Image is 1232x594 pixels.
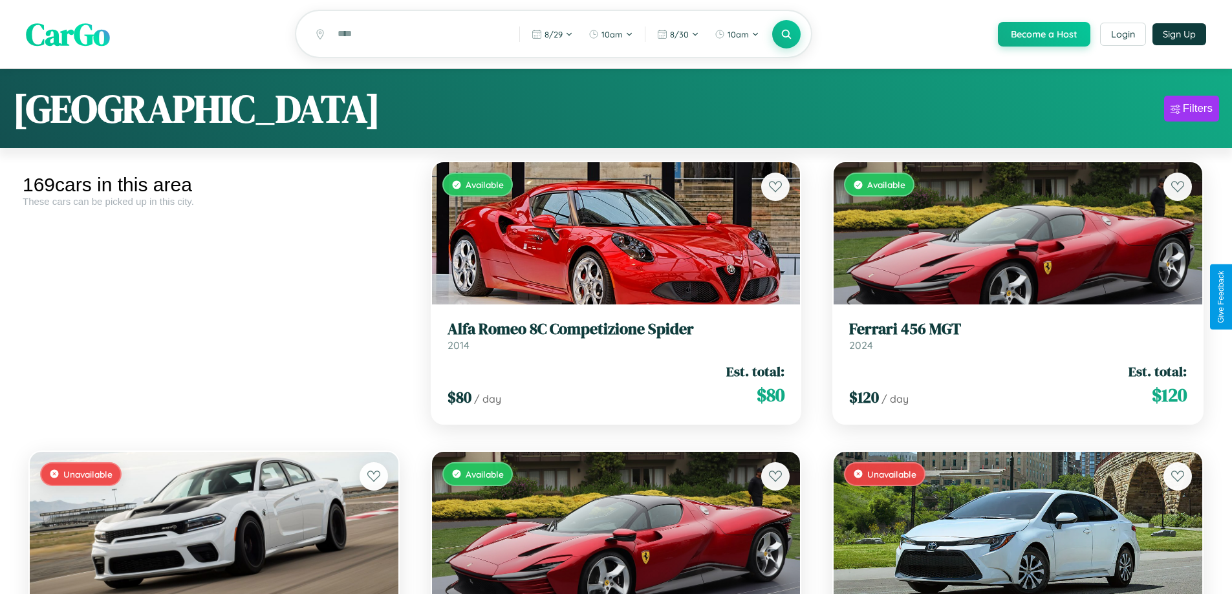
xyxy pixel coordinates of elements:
[545,29,563,39] span: 8 / 29
[726,362,784,381] span: Est. total:
[582,24,640,45] button: 10am
[1152,23,1206,45] button: Sign Up
[1129,362,1187,381] span: Est. total:
[708,24,766,45] button: 10am
[601,29,623,39] span: 10am
[23,174,405,196] div: 169 cars in this area
[757,382,784,408] span: $ 80
[525,24,579,45] button: 8/29
[998,22,1090,47] button: Become a Host
[63,469,113,480] span: Unavailable
[1100,23,1146,46] button: Login
[448,320,785,352] a: Alfa Romeo 8C Competizione Spider2014
[474,392,501,405] span: / day
[1216,271,1226,323] div: Give Feedback
[670,29,689,39] span: 8 / 30
[867,469,916,480] span: Unavailable
[466,469,504,480] span: Available
[1152,382,1187,408] span: $ 120
[13,82,380,135] h1: [GEOGRAPHIC_DATA]
[651,24,706,45] button: 8/30
[867,179,905,190] span: Available
[1183,102,1213,115] div: Filters
[26,13,110,56] span: CarGo
[448,387,471,408] span: $ 80
[849,387,879,408] span: $ 120
[448,320,785,339] h3: Alfa Romeo 8C Competizione Spider
[728,29,749,39] span: 10am
[849,320,1187,352] a: Ferrari 456 MGT2024
[881,392,909,405] span: / day
[23,196,405,207] div: These cars can be picked up in this city.
[466,179,504,190] span: Available
[1164,96,1219,122] button: Filters
[448,339,470,352] span: 2014
[849,339,873,352] span: 2024
[849,320,1187,339] h3: Ferrari 456 MGT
